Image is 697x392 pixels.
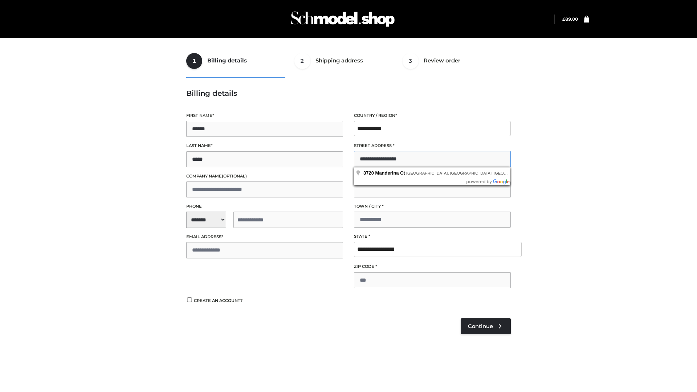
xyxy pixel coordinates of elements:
[186,203,343,210] label: Phone
[406,171,535,175] span: [GEOGRAPHIC_DATA], [GEOGRAPHIC_DATA], [GEOGRAPHIC_DATA]
[461,318,511,334] a: Continue
[363,170,374,176] span: 3720
[354,112,511,119] label: Country / Region
[354,233,511,240] label: State
[562,16,578,22] bdi: 89.00
[562,16,565,22] span: £
[186,89,511,98] h3: Billing details
[186,297,193,302] input: Create an account?
[288,5,397,33] img: Schmodel Admin 964
[186,112,343,119] label: First name
[468,323,493,330] span: Continue
[354,142,511,149] label: Street address
[186,173,343,180] label: Company name
[354,263,511,270] label: ZIP Code
[186,233,343,240] label: Email address
[222,173,247,179] span: (optional)
[375,170,405,176] span: Manderina Ct
[186,142,343,149] label: Last name
[194,298,243,303] span: Create an account?
[562,16,578,22] a: £89.00
[354,203,511,210] label: Town / City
